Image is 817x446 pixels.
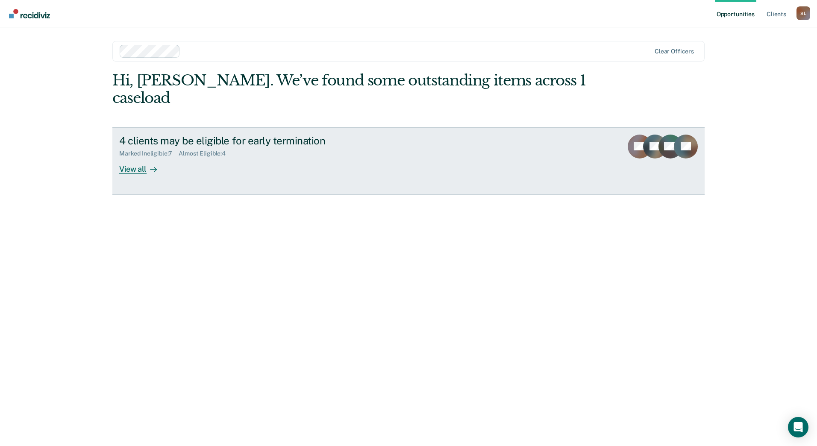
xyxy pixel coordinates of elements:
[119,157,167,174] div: View all
[179,150,232,157] div: Almost Eligible : 4
[655,48,694,55] div: Clear officers
[119,135,419,147] div: 4 clients may be eligible for early termination
[788,417,808,437] div: Open Intercom Messenger
[119,150,179,157] div: Marked Ineligible : 7
[112,127,705,195] a: 4 clients may be eligible for early terminationMarked Ineligible:7Almost Eligible:4View all
[9,9,50,18] img: Recidiviz
[796,6,810,20] div: S L
[112,72,586,107] div: Hi, [PERSON_NAME]. We’ve found some outstanding items across 1 caseload
[796,6,810,20] button: Profile dropdown button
